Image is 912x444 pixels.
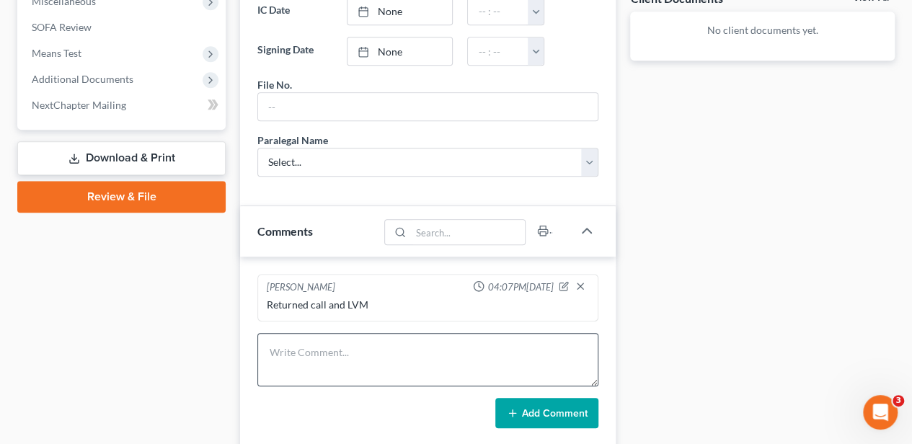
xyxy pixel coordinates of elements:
[487,280,553,294] span: 04:07PM[DATE]
[20,92,226,118] a: NextChapter Mailing
[257,77,292,92] div: File No.
[32,73,133,85] span: Additional Documents
[411,220,526,244] input: Search...
[267,280,335,295] div: [PERSON_NAME]
[32,99,126,111] span: NextChapter Mailing
[642,23,883,37] p: No client documents yet.
[17,181,226,213] a: Review & File
[20,14,226,40] a: SOFA Review
[267,298,589,312] div: Returned call and LVM
[32,47,81,59] span: Means Test
[347,37,453,65] a: None
[17,141,226,175] a: Download & Print
[495,398,598,428] button: Add Comment
[257,224,313,238] span: Comments
[468,37,528,65] input: -- : --
[32,21,92,33] span: SOFA Review
[863,395,898,430] iframe: Intercom live chat
[258,93,598,120] input: --
[893,395,904,407] span: 3
[250,37,339,66] label: Signing Date
[257,133,328,148] div: Paralegal Name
